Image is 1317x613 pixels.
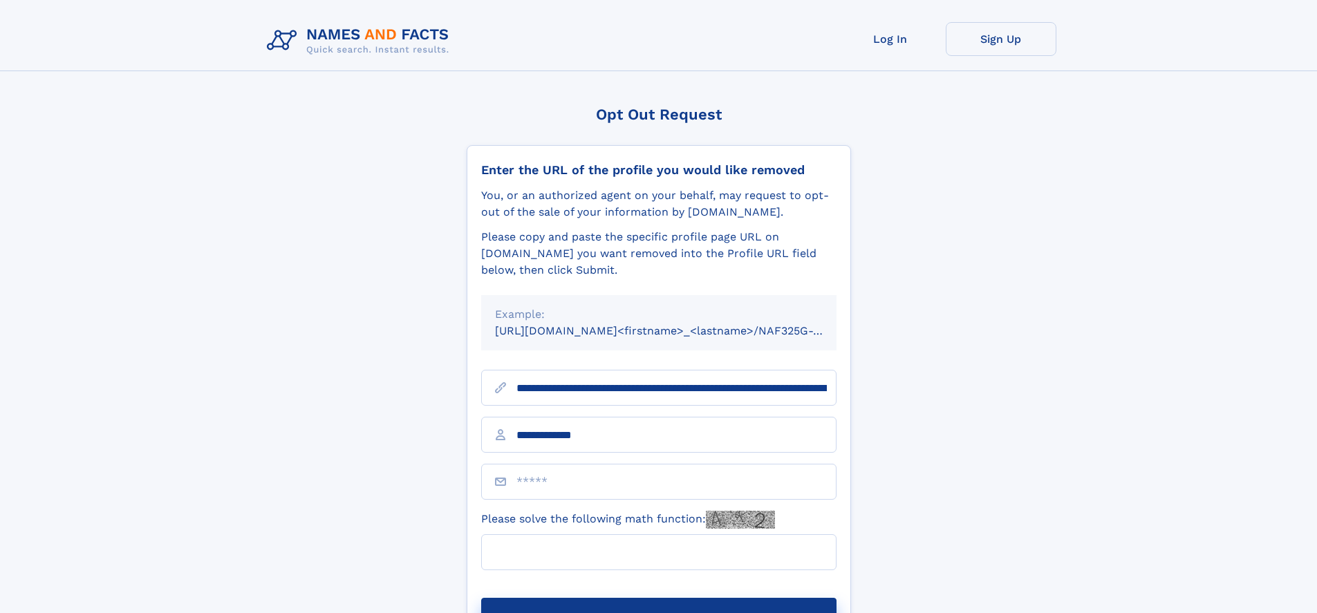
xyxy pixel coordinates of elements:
div: You, or an authorized agent on your behalf, may request to opt-out of the sale of your informatio... [481,187,837,220]
img: Logo Names and Facts [261,22,460,59]
div: Opt Out Request [467,106,851,123]
a: Sign Up [946,22,1056,56]
div: Enter the URL of the profile you would like removed [481,162,837,178]
div: Example: [495,306,823,323]
small: [URL][DOMAIN_NAME]<firstname>_<lastname>/NAF325G-xxxxxxxx [495,324,863,337]
a: Log In [835,22,946,56]
label: Please solve the following math function: [481,511,775,529]
div: Please copy and paste the specific profile page URL on [DOMAIN_NAME] you want removed into the Pr... [481,229,837,279]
